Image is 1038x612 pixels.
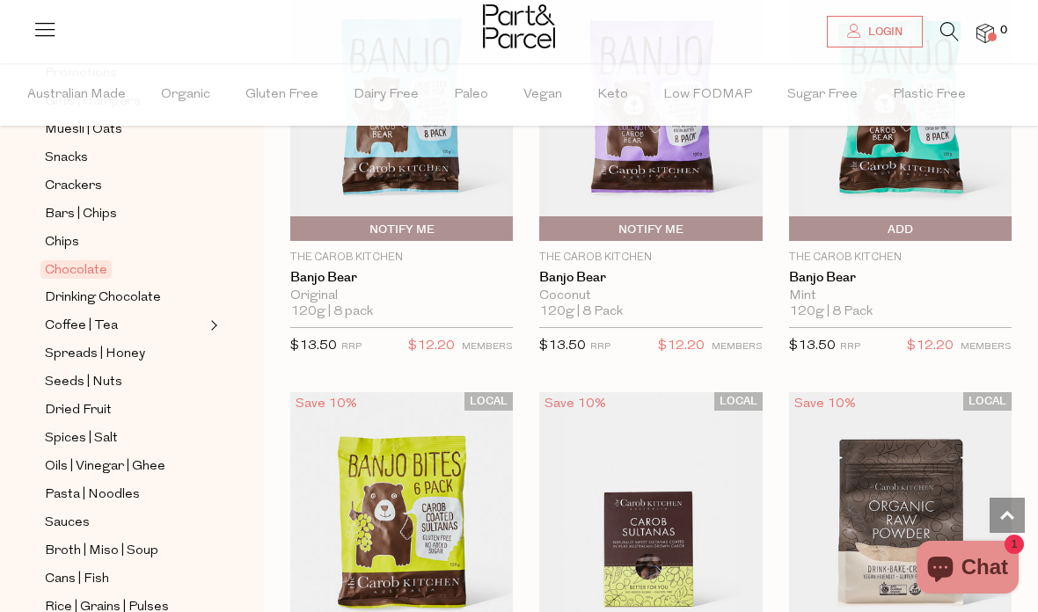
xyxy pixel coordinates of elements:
p: The Carob Kitchen [539,250,762,266]
div: Save 10% [789,392,861,416]
button: Notify Me [539,216,762,241]
span: 120g | 8 pack [290,304,373,320]
span: Sugar Free [787,64,858,126]
span: Chips [45,232,79,253]
span: Seeds | Nuts [45,372,122,393]
span: Low FODMAP [663,64,752,126]
a: Cans | Fish [45,568,205,590]
div: Coconut [539,288,762,304]
div: Mint [789,288,1012,304]
span: Drinking Chocolate [45,288,161,309]
small: MEMBERS [712,342,763,352]
span: Pasta | Noodles [45,484,140,506]
p: The Carob Kitchen [789,250,1012,266]
a: Crackers [45,175,205,197]
a: Oils | Vinegar | Ghee [45,455,205,477]
a: Chocolate [45,259,205,280]
span: $13.50 [539,339,586,353]
span: Coffee | Tea [45,316,118,337]
a: Broth | Miso | Soup [45,540,205,562]
inbox-online-store-chat: Shopify online store chat [911,541,1024,598]
a: Bars | Chips [45,203,205,225]
a: Sauces [45,512,205,534]
span: $13.50 [290,339,337,353]
a: 0 [976,24,994,42]
span: Cans | Fish [45,569,109,590]
span: LOCAL [464,392,513,411]
span: Dairy Free [354,64,419,126]
a: Muesli | Oats [45,119,205,141]
a: Seeds | Nuts [45,371,205,393]
a: Spreads | Honey [45,343,205,365]
span: Paleo [454,64,488,126]
span: Organic [161,64,210,126]
a: Drinking Chocolate [45,287,205,309]
p: The Carob Kitchen [290,250,513,266]
a: Login [827,16,923,47]
span: 0 [996,23,1012,39]
span: Plastic Free [893,64,966,126]
span: $13.50 [789,339,836,353]
span: Gluten Free [245,64,318,126]
span: Vegan [523,64,562,126]
span: $12.20 [907,335,954,358]
span: 120g | 8 Pack [539,304,623,320]
a: Coffee | Tea [45,315,205,337]
span: Bars | Chips [45,204,117,225]
span: Login [864,25,903,40]
div: Original [290,288,513,304]
span: Muesli | Oats [45,120,122,141]
span: Keto [597,64,628,126]
span: Snacks [45,148,88,169]
small: RRP [341,342,362,352]
a: Banjo Bear [539,270,762,286]
button: Add To Parcel [789,216,1012,241]
a: Snacks [45,147,205,169]
span: Spices | Salt [45,428,118,449]
a: Chips [45,231,205,253]
span: Dried Fruit [45,400,112,421]
span: Broth | Miso | Soup [45,541,158,562]
span: $12.20 [408,335,455,358]
a: Pasta | Noodles [45,484,205,506]
div: Save 10% [290,392,362,416]
span: Sauces [45,513,90,534]
span: Spreads | Honey [45,344,145,365]
span: Crackers [45,176,102,197]
small: RRP [590,342,610,352]
button: Expand/Collapse Coffee | Tea [206,315,218,336]
span: LOCAL [714,392,763,411]
a: Dried Fruit [45,399,205,421]
a: Banjo Bear [789,270,1012,286]
a: Spices | Salt [45,427,205,449]
a: Banjo Bear [290,270,513,286]
span: $12.20 [658,335,705,358]
span: Oils | Vinegar | Ghee [45,456,165,477]
small: MEMBERS [462,342,513,352]
button: Notify Me [290,216,513,241]
small: MEMBERS [961,342,1012,352]
small: RRP [840,342,860,352]
div: Save 10% [539,392,611,416]
span: Chocolate [40,260,112,279]
img: Part&Parcel [483,4,555,48]
span: 120g | 8 Pack [789,304,873,320]
span: Australian Made [27,64,126,126]
span: LOCAL [963,392,1012,411]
